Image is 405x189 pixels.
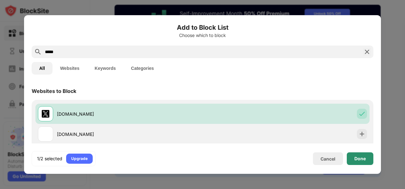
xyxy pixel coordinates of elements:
[32,88,76,94] div: Websites to Block
[57,131,202,137] div: [DOMAIN_NAME]
[53,62,87,75] button: Websites
[71,155,88,162] div: Upgrade
[57,111,202,117] div: [DOMAIN_NAME]
[87,62,123,75] button: Keywords
[42,130,49,138] img: favicons
[32,33,373,38] div: Choose which to block
[363,48,371,56] img: search-close
[321,156,335,162] div: Cancel
[32,23,373,32] h6: Add to Block List
[34,48,42,56] img: search.svg
[123,62,161,75] button: Categories
[42,110,49,118] img: favicons
[37,155,62,162] div: 1/2 selected
[32,62,53,75] button: All
[354,156,366,161] div: Done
